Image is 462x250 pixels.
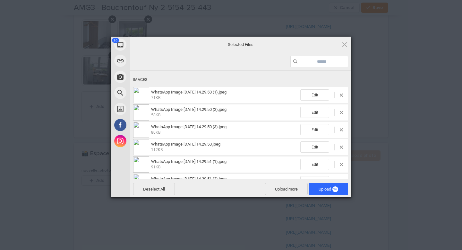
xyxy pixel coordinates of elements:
img: 25846058-acec-4e33-bd38-107d1294656a [133,174,149,190]
img: d1950dec-fcb0-447f-a4e4-5b54a4e56b23 [133,139,149,155]
div: My Device [111,37,188,53]
span: 80KB [151,130,160,135]
span: Upload more [265,183,308,195]
span: WhatsApp Image [DATE] 14.29.50 (2).jpeg [151,107,227,112]
span: WhatsApp Image [DATE] 14.29.51 (1).jpeg [151,159,227,164]
span: Deselect All [133,183,175,195]
span: 26 [332,186,338,192]
div: Web Search [111,85,188,101]
div: Images [133,74,348,86]
img: 37ed8e5d-b928-491e-bd02-335d317532e0 [133,122,149,138]
span: 91KB [151,165,160,169]
span: 71KB [151,95,160,100]
span: WhatsApp Image 2025-08-21 at 14.29.50 (3).jpeg [149,124,300,135]
span: Edit [300,107,329,118]
span: Selected Files [176,42,305,48]
span: WhatsApp Image [DATE] 14.29.50.jpeg [151,142,220,147]
span: WhatsApp Image 2025-08-21 at 14.29.51 (1).jpeg [149,159,300,170]
span: Edit [300,89,329,101]
div: Unsplash [111,101,188,117]
span: 26 [112,38,119,43]
span: WhatsApp Image 2025-08-21 at 14.29.50.jpeg [149,142,300,152]
span: 58KB [151,113,160,117]
span: Upload [319,187,338,192]
span: WhatsApp Image 2025-08-21 at 14.29.50 (1).jpeg [149,90,300,100]
div: Facebook [111,117,188,133]
span: Upload [309,183,348,195]
img: 1c2c9d4f-f9f2-42a3-b39a-469dd3519962 [133,87,149,103]
span: WhatsApp Image [DATE] 14.29.50 (1).jpeg [151,90,227,94]
span: WhatsApp Image 2025-08-21 at 14.29.50 (2).jpeg [149,107,300,118]
span: Click here or hit ESC to close picker [341,41,348,48]
img: 12e75fc1-baa7-46d1-ba2c-2c91edf5ddde [133,104,149,121]
div: Take Photo [111,69,188,85]
span: Edit [300,124,329,135]
span: WhatsApp Image [DATE] 14.29.51 (2).jpeg [151,176,227,181]
span: 112KB [151,147,163,152]
span: WhatsApp Image 2025-08-21 at 14.29.51 (2).jpeg [149,176,300,187]
span: Edit [300,141,329,153]
div: Instagram [111,133,188,149]
span: WhatsApp Image [DATE] 14.29.50 (3).jpeg [151,124,227,129]
img: 9d9e55b3-4cb1-4643-80cf-abc092de05fc [133,156,149,173]
div: Link (URL) [111,53,188,69]
span: Edit [300,159,329,170]
span: Edit [300,176,329,187]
